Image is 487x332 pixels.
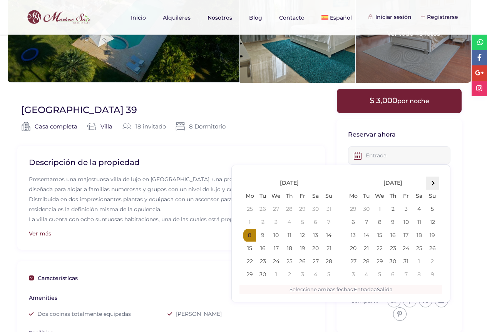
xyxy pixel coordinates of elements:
[373,216,387,229] td: 8
[29,229,313,238] div: Ver más
[283,190,296,203] th: Th
[347,203,360,216] td: 29
[256,203,269,216] td: 26
[377,286,393,292] span: Salida
[373,190,387,203] th: We
[122,122,166,131] div: 18 invitado
[348,146,450,165] input: Entrada
[243,216,256,229] td: 1
[256,242,269,255] td: 16
[347,190,360,203] th: Mo
[387,229,400,242] td: 16
[360,255,373,268] td: 28
[322,255,335,268] td: 28
[176,122,226,131] span: 8 Dormitorio
[296,190,309,203] th: Fr
[400,268,413,281] td: 7
[256,177,322,190] th: [DATE]
[239,285,442,294] div: Seleccione ambas fechas: a
[322,190,335,203] th: Su
[400,242,413,255] td: 24
[269,268,283,281] td: 1
[426,268,439,281] td: 9
[387,216,400,229] td: 9
[29,157,313,167] h2: Descripción de la propiedad
[347,216,360,229] td: 6
[29,308,167,320] div: Dos cocinas totalmente equipadas
[426,242,439,255] td: 26
[296,255,309,268] td: 26
[360,216,373,229] td: 7
[269,203,283,216] td: 27
[243,255,256,268] td: 22
[283,203,296,216] td: 28
[256,216,269,229] td: 2
[347,229,360,242] td: 13
[400,216,413,229] td: 10
[360,203,373,216] td: 30
[360,177,426,190] th: [DATE]
[426,190,439,203] th: Su
[309,190,322,203] th: Sa
[426,255,439,268] td: 2
[413,268,426,281] td: 8
[296,203,309,216] td: 29
[387,255,400,268] td: 30
[256,229,269,242] td: 9
[309,242,322,255] td: 20
[167,308,306,320] div: [PERSON_NAME]
[370,13,412,21] div: Iniciar sesión
[373,203,387,216] td: 1
[243,242,256,255] td: 15
[243,268,256,281] td: 29
[426,229,439,242] td: 19
[15,8,92,26] img: logo
[296,216,309,229] td: 5
[387,190,400,203] th: Th
[322,203,335,216] td: 31
[309,255,322,268] td: 27
[283,216,296,229] td: 4
[256,255,269,268] td: 23
[269,255,283,268] td: 24
[400,190,413,203] th: Fr
[309,268,322,281] td: 4
[354,286,374,292] span: Entrada
[426,203,439,216] td: 5
[426,216,439,229] td: 12
[29,173,313,284] p: Presentamos una majestuosa villa de lujo en [GEOGRAPHIC_DATA], una propiedad de gran tamaño diseñ...
[256,268,269,281] td: 30
[243,203,256,216] td: 25
[373,268,387,281] td: 5
[256,190,269,203] th: Tu
[269,242,283,255] td: 17
[243,190,256,203] th: Mo
[413,216,426,229] td: 11
[336,88,462,113] div: $ 3,000
[309,216,322,229] td: 6
[269,229,283,242] td: 10
[243,229,256,242] td: 8
[296,229,309,242] td: 12
[400,203,413,216] td: 3
[269,216,283,229] td: 3
[421,13,458,21] div: Registrarse
[322,216,335,229] td: 7
[283,242,296,255] td: 18
[387,268,400,281] td: 6
[400,229,413,242] td: 17
[21,104,137,116] h1: [GEOGRAPHIC_DATA] 39
[347,268,360,281] td: 3
[400,255,413,268] td: 31
[360,229,373,242] td: 14
[283,229,296,242] td: 11
[100,122,112,131] a: Villa
[296,242,309,255] td: 19
[330,14,352,21] span: Español
[283,268,296,281] td: 2
[397,97,429,105] span: por noche
[360,268,373,281] td: 4
[360,190,373,203] th: Tu
[347,242,360,255] td: 20
[309,229,322,242] td: 13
